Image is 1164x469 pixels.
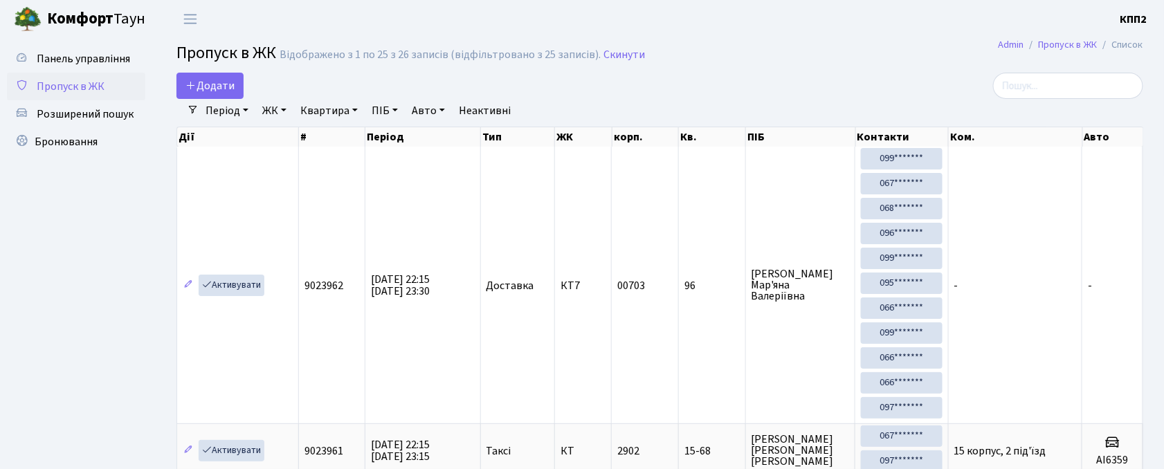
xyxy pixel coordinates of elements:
span: 00703 [617,278,645,293]
a: ПІБ [366,99,403,122]
th: Період [365,127,481,147]
a: Скинути [603,48,645,62]
span: Доставка [486,280,534,291]
span: Таун [47,8,145,31]
a: КПП2 [1120,11,1147,28]
span: [PERSON_NAME] Мар'яна Валеріївна [752,268,850,302]
a: Активувати [199,440,264,461]
button: Переключити навігацію [173,8,208,30]
span: Додати [185,78,235,93]
a: Панель управління [7,45,145,73]
b: КПП2 [1120,12,1147,27]
th: корп. [612,127,680,147]
th: ЖК [555,127,612,147]
a: Admin [999,37,1024,52]
th: # [299,127,365,147]
a: Пропуск в ЖК [1039,37,1098,52]
a: Додати [176,73,244,99]
a: Авто [406,99,451,122]
a: Квартира [295,99,363,122]
a: Розширений пошук [7,100,145,128]
th: Ком. [949,127,1083,147]
h5: АІ6359 [1088,454,1137,467]
a: Бронювання [7,128,145,156]
span: КТ7 [561,280,606,291]
span: Пропуск в ЖК [176,41,276,65]
a: Період [200,99,254,122]
input: Пошук... [993,73,1143,99]
span: [DATE] 22:15 [DATE] 23:30 [371,272,430,299]
span: [DATE] 22:15 [DATE] 23:15 [371,437,430,464]
span: Розширений пошук [37,107,134,122]
a: Пропуск в ЖК [7,73,145,100]
span: Пропуск в ЖК [37,79,104,94]
span: - [1088,278,1092,293]
th: Авто [1083,127,1144,147]
span: Панель управління [37,51,130,66]
span: 15 корпус, 2 під'їзд [954,443,1046,459]
span: Бронювання [35,134,98,149]
th: Контакти [856,127,949,147]
span: 9023961 [304,443,343,459]
th: Кв. [679,127,746,147]
span: 15-68 [684,445,740,457]
span: 96 [684,280,740,291]
th: Дії [177,127,299,147]
nav: breadcrumb [978,30,1164,59]
th: ПІБ [746,127,856,147]
li: Список [1098,37,1143,53]
a: ЖК [257,99,292,122]
img: logo.png [14,6,42,33]
b: Комфорт [47,8,113,30]
span: Таксі [486,445,511,457]
div: Відображено з 1 по 25 з 26 записів (відфільтровано з 25 записів). [280,48,601,62]
a: Активувати [199,275,264,296]
span: 2902 [617,443,639,459]
a: Неактивні [453,99,516,122]
span: 9023962 [304,278,343,293]
th: Тип [481,127,556,147]
span: КТ [561,445,606,457]
span: - [954,278,958,293]
span: [PERSON_NAME] [PERSON_NAME] [PERSON_NAME] [752,434,850,467]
